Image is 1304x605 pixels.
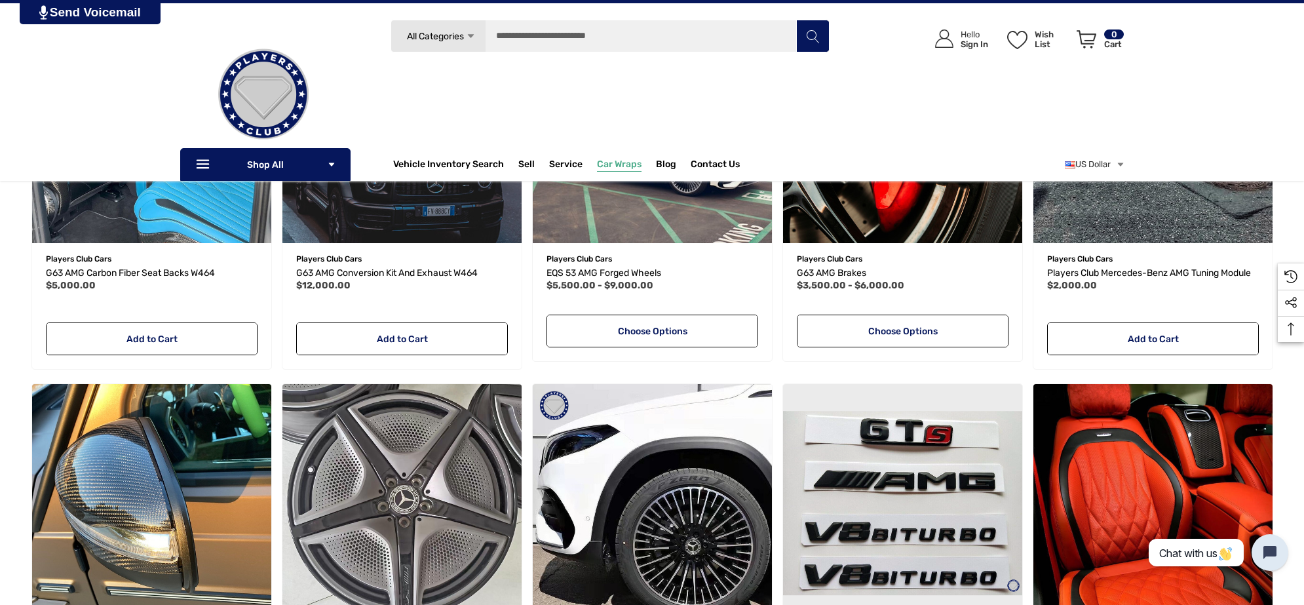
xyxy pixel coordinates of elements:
[180,148,351,181] p: Shop All
[547,267,661,279] span: EQS 53 AMG Forged Wheels
[46,265,258,281] a: G63 AMG Carbon Fiber Seat Backs W464,$5,000.00
[1071,16,1125,68] a: Cart with 0 items
[1278,322,1304,336] svg: Top
[296,267,478,279] span: G63 AMG Conversion Kit and Exhaust W464
[597,159,642,173] span: Car Wraps
[1104,29,1124,39] p: 0
[1035,29,1069,49] p: Wish List
[1077,30,1096,49] svg: Review Your Cart
[547,250,758,267] p: Players Club Cars
[46,280,96,291] span: $5,000.00
[46,250,258,267] p: Players Club Cars
[198,29,329,160] img: Players Club | Cars For Sale
[407,31,464,42] span: All Categories
[1065,151,1125,178] a: USD
[797,267,866,279] span: G63 AMG Brakes
[518,159,535,173] span: Sell
[1047,265,1259,281] a: Players Club Mercedes-Benz AMG Tuning Module,$2,000.00
[1284,296,1297,309] svg: Social Media
[39,5,48,20] img: PjwhLS0gR2VuZXJhdG9yOiBHcmF2aXQuaW8gLS0+PHN2ZyB4bWxucz0iaHR0cDovL3d3dy53My5vcmcvMjAwMC9zdmciIHhtb...
[1104,39,1124,49] p: Cart
[1047,267,1251,279] span: Players Club Mercedes-Benz AMG Tuning Module
[1047,250,1259,267] p: Players Club Cars
[1001,16,1071,62] a: Wish List Wish List
[549,159,583,173] a: Service
[961,29,988,39] p: Hello
[797,315,1008,347] a: Choose Options
[796,20,829,52] button: Search
[296,280,351,291] span: $12,000.00
[935,29,953,48] svg: Icon User Account
[920,16,995,62] a: Sign in
[597,151,656,178] a: Car Wraps
[391,20,486,52] a: All Categories Icon Arrow Down Icon Arrow Up
[1007,31,1027,49] svg: Wish List
[1047,280,1097,291] span: $2,000.00
[296,250,508,267] p: Players Club Cars
[1284,270,1297,283] svg: Recently Viewed
[466,31,476,41] svg: Icon Arrow Down
[547,280,653,291] span: $5,500.00 - $9,000.00
[691,159,740,173] a: Contact Us
[547,315,758,347] a: Choose Options
[1047,322,1259,355] a: Add to Cart
[656,159,676,173] a: Blog
[797,280,904,291] span: $3,500.00 - $6,000.00
[961,39,988,49] p: Sign In
[518,151,549,178] a: Sell
[547,265,758,281] a: EQS 53 AMG Forged Wheels,Price range from $5,500.00 to $9,000.00
[797,265,1008,281] a: G63 AMG Brakes,Price range from $3,500.00 to $6,000.00
[296,322,508,355] a: Add to Cart
[797,250,1008,267] p: Players Club Cars
[296,265,508,281] a: G63 AMG Conversion Kit and Exhaust W464,$12,000.00
[46,267,215,279] span: G63 AMG Carbon Fiber Seat Backs W464
[195,157,214,172] svg: Icon Line
[46,322,258,355] a: Add to Cart
[393,159,504,173] a: Vehicle Inventory Search
[327,160,336,169] svg: Icon Arrow Down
